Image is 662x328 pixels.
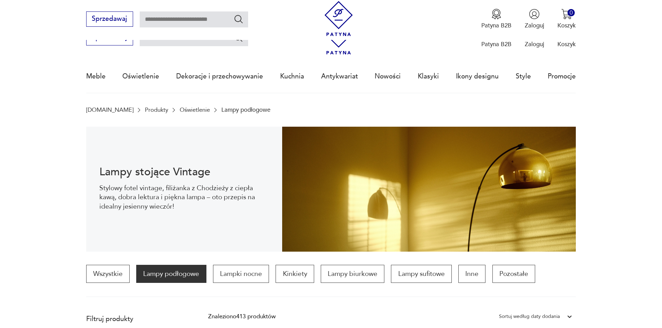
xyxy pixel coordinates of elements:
[481,22,512,30] p: Patyna B2B
[529,9,540,19] img: Ikonka użytkownika
[99,184,269,211] p: Stylowy fotel vintage, filiżanka z Chodzieży z ciepła kawą, dobra lektura i piękna lampa – oto pr...
[145,107,168,113] a: Produkty
[516,60,531,92] a: Style
[208,312,276,321] div: Znaleziono 413 produktów
[481,40,512,48] p: Patyna B2B
[86,60,106,92] a: Meble
[525,40,544,48] p: Zaloguj
[481,9,512,30] button: Patyna B2B
[276,265,314,283] a: Kinkiety
[280,60,304,92] a: Kuchnia
[234,33,244,43] button: Szukaj
[86,107,133,113] a: [DOMAIN_NAME]
[557,22,576,30] p: Koszyk
[557,40,576,48] p: Koszyk
[86,17,133,22] a: Sprzedawaj
[86,35,133,41] a: Sprzedawaj
[86,11,133,27] button: Sprzedawaj
[557,9,576,30] button: 0Koszyk
[418,60,439,92] a: Klasyki
[122,60,159,92] a: Oświetlenie
[561,9,572,19] img: Ikona koszyka
[456,60,499,92] a: Ikony designu
[221,107,270,113] p: Lampy podłogowe
[321,265,384,283] a: Lampy biurkowe
[321,1,356,36] img: Patyna - sklep z meblami i dekoracjami vintage
[234,14,244,24] button: Szukaj
[375,60,401,92] a: Nowości
[491,9,502,19] img: Ikona medalu
[86,314,188,323] p: Filtruj produkty
[321,60,358,92] a: Antykwariat
[499,312,560,321] div: Sortuj według daty dodania
[391,265,451,283] a: Lampy sufitowe
[525,9,544,30] button: Zaloguj
[213,265,269,283] a: Lampki nocne
[525,22,544,30] p: Zaloguj
[492,265,535,283] a: Pozostałe
[567,9,575,16] div: 0
[180,107,210,113] a: Oświetlenie
[99,167,269,177] h1: Lampy stojące Vintage
[176,60,263,92] a: Dekoracje i przechowywanie
[458,265,485,283] a: Inne
[481,9,512,30] a: Ikona medaluPatyna B2B
[282,127,576,252] img: 10e6338538aad63f941a4120ddb6aaec.jpg
[548,60,576,92] a: Promocje
[86,265,130,283] a: Wszystkie
[136,265,206,283] a: Lampy podłogowe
